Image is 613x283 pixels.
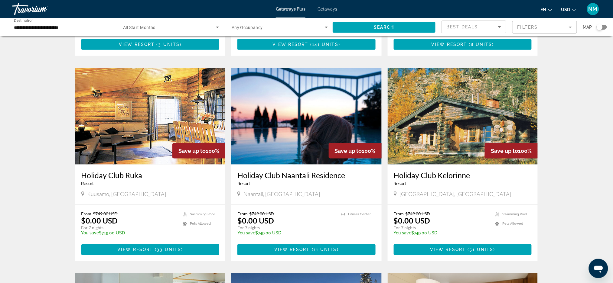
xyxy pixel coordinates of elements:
a: Travorium [12,1,73,17]
span: You save [394,231,412,236]
button: View Resort(141 units) [237,39,376,50]
span: View Resort [273,42,308,47]
span: View Resort [430,247,466,252]
span: View Resort [274,247,310,252]
p: $749.00 USD [394,231,489,236]
span: Fitness Center [348,212,371,216]
span: Naantali, [GEOGRAPHIC_DATA] [243,191,320,197]
span: 8 units [471,42,492,47]
span: 141 units [312,42,338,47]
span: Save up to [491,148,518,154]
span: USD [561,7,570,12]
span: 11 units [314,247,337,252]
button: Change currency [561,5,576,14]
a: Holiday Club Ruka [81,171,220,180]
button: Change language [541,5,552,14]
button: View Resort(33 units) [81,244,220,255]
span: You save [237,231,255,236]
button: View Resort(3 units) [81,39,220,50]
a: Holiday Club Naantali Residence [237,171,376,180]
span: Kuusamo, [GEOGRAPHIC_DATA] [87,191,166,197]
span: $749.00 USD [406,211,430,216]
span: $749.00 USD [249,211,274,216]
span: From [237,211,248,216]
span: Destination [14,18,34,23]
span: Save up to [178,148,206,154]
span: Swimming Pool [190,212,215,216]
div: 100% [485,143,538,159]
iframe: Кнопка запуска окна обмена сообщениями [589,259,608,278]
button: View Resort(11 units) [237,244,376,255]
span: 3 units [158,42,180,47]
span: ( ) [466,247,495,252]
span: Pets Allowed [502,222,523,226]
span: $749.00 USD [93,211,118,216]
button: User Menu [585,3,601,15]
img: 3551I01X.jpg [75,68,226,165]
span: Resort [394,181,406,186]
div: 100% [172,143,225,159]
p: $0.00 USD [237,216,274,225]
p: For 7 nights [81,225,177,231]
span: ( ) [467,42,494,47]
img: C104O01X.jpg [231,68,382,165]
span: ( ) [308,42,340,47]
p: For 7 nights [394,225,489,231]
span: Pets Allowed [190,222,211,226]
a: Holiday Club Kelorinne [394,171,532,180]
button: Search [333,22,435,33]
button: View Resort(8 units) [394,39,532,50]
img: 3498E01X.jpg [388,68,538,165]
span: Swimming Pool [502,212,527,216]
span: [GEOGRAPHIC_DATA], [GEOGRAPHIC_DATA] [400,191,511,197]
a: Getaways [318,7,337,11]
span: 33 units [157,247,181,252]
span: ( ) [310,247,339,252]
p: For 7 nights [237,225,335,231]
span: View Resort [432,42,467,47]
span: Resort [237,181,250,186]
span: Best Deals [447,24,478,29]
span: View Resort [117,247,153,252]
span: View Resort [119,42,155,47]
span: Map [583,23,592,31]
p: $749.00 USD [81,231,177,236]
span: Save up to [335,148,362,154]
span: en [541,7,546,12]
span: NM [589,6,598,12]
span: Resort [81,181,94,186]
p: $0.00 USD [394,216,430,225]
span: All Start Months [123,25,155,30]
mat-select: Sort by [447,23,501,31]
span: ( ) [155,42,181,47]
span: From [81,211,92,216]
span: Search [374,25,394,30]
span: Any Occupancy [232,25,263,30]
button: View Resort(51 units) [394,244,532,255]
p: $749.00 USD [237,231,335,236]
a: Getaways Plus [276,7,305,11]
p: $0.00 USD [81,216,118,225]
button: Filter [512,21,577,34]
span: ( ) [153,247,183,252]
span: From [394,211,404,216]
span: You save [81,231,99,236]
div: 100% [329,143,382,159]
span: 51 units [470,247,494,252]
